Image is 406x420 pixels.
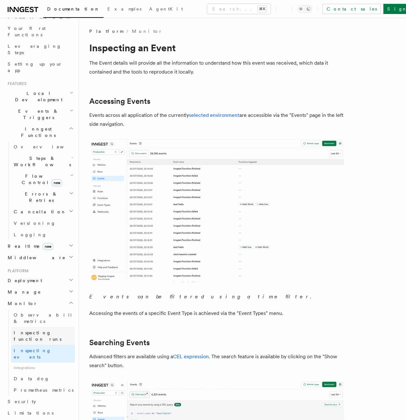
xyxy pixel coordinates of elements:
p: Accessing the events of a specific Event Type is achieved via the "Event Types" menu. [89,309,344,318]
button: Flow Controlnew [11,170,75,188]
span: Leveraging Steps [8,44,62,55]
button: Middleware [5,252,75,263]
p: Events across all application of the currently are accessible via the "Events" page in the left s... [89,111,344,129]
button: Search...⌘K [207,4,271,14]
a: Observability & metrics [11,309,75,327]
button: Events & Triggers [5,105,75,123]
a: Setting up your app [5,58,75,76]
span: Steps & Workflows [11,155,71,168]
span: Platform [5,268,29,274]
a: Searching Events [89,338,150,347]
button: Monitor [5,298,75,309]
div: Inngest Functions [5,141,75,240]
a: Logging [11,229,75,240]
span: new [43,243,53,250]
span: Overview [14,144,79,149]
span: Features [5,81,26,86]
span: Prometheus metrics [14,388,74,393]
span: Observability & metrics [14,312,79,324]
span: Cancellation [11,209,66,215]
button: Steps & Workflows [11,153,75,170]
button: Local Development [5,88,75,105]
span: Errors & Retries [11,191,69,203]
span: Datadog [14,376,49,381]
span: Your first Functions [8,26,46,37]
button: Cancellation [11,206,75,217]
span: Realtime [5,243,53,249]
span: Inspecting function runs [14,330,62,342]
a: Your first Functions [5,23,75,40]
span: Flow Control [11,173,70,186]
span: Examples [107,6,141,11]
span: Platform [89,28,123,34]
a: AgentKit [145,2,187,17]
span: Inngest Functions [5,126,69,139]
p: The Event details will provide all the information to understand how this event was received, whi... [89,59,344,76]
a: CEL expression [173,353,209,359]
span: AgentKit [149,6,183,11]
a: selected environment [189,112,239,118]
a: Inspecting events [11,345,75,363]
span: Integrations [11,363,75,373]
a: Overview [11,141,75,153]
a: Examples [104,2,145,17]
span: Security [8,399,36,404]
span: Manage [5,289,41,295]
span: Versioning [14,221,56,226]
a: Prometheus metrics [11,384,75,396]
a: Inspecting function runs [11,327,75,345]
a: Contact sales [323,4,381,14]
a: Security [5,396,75,407]
span: Documentation [47,6,100,11]
span: new [52,179,62,186]
button: Inngest Functions [5,123,75,141]
span: Limitations [8,410,54,416]
button: Realtimenew [5,240,75,252]
em: Events can be filtered using a time filter. [89,294,318,300]
h1: Inspecting an Event [89,42,344,53]
a: Documentation [43,2,104,18]
span: Inspecting events [14,348,51,359]
button: Manage [5,286,75,298]
span: Middleware [5,254,66,261]
div: Monitor [5,309,75,396]
span: Setting up your app [8,61,62,73]
a: Accessing Events [89,97,150,106]
a: Leveraging Steps [5,40,75,58]
a: Datadog [11,373,75,384]
span: Deployment [5,277,42,284]
span: Events & Triggers [5,108,69,121]
a: Monitor [132,28,162,34]
span: Logging [14,232,47,237]
button: Deployment [5,275,75,286]
a: Versioning [11,217,75,229]
span: Monitor [5,300,38,307]
p: Advanced filters are available using a . The search feature is available by clicking on the "Show... [89,352,344,370]
button: Toggle dark mode [297,5,312,13]
span: Local Development [5,90,69,103]
img: The Events list features the last events received. [89,139,344,282]
a: Limitations [5,407,75,419]
kbd: ⌘K [258,6,267,12]
button: Errors & Retries [11,188,75,206]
